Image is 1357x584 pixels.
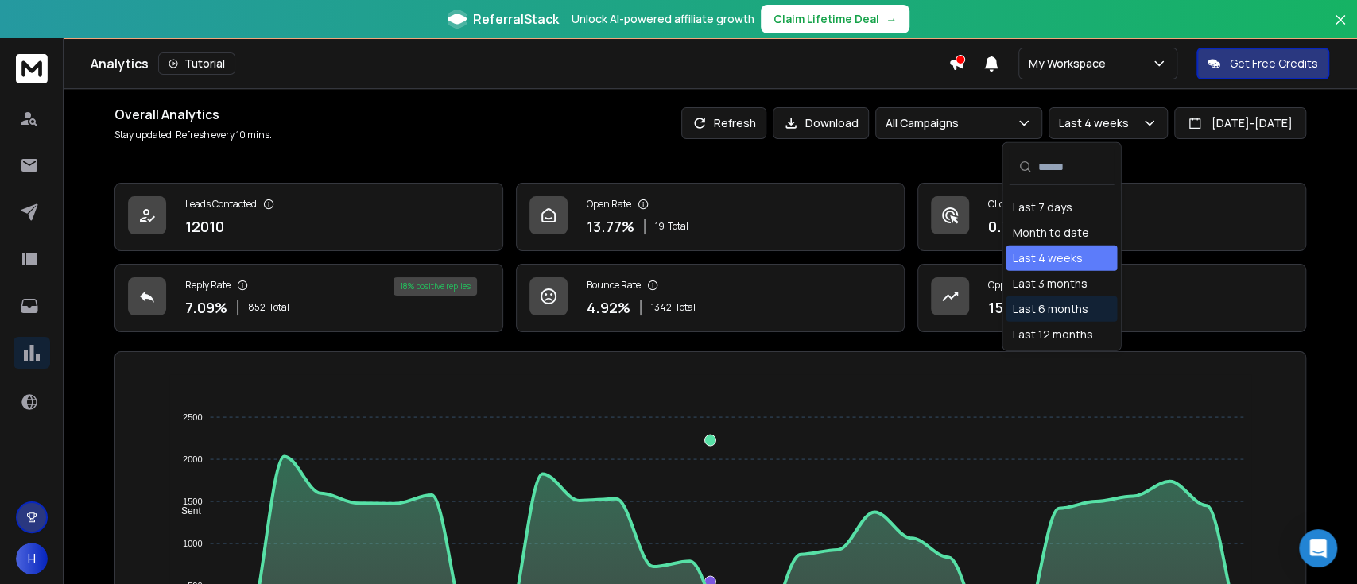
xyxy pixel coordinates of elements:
a: Leads Contacted12010 [114,183,503,251]
div: Analytics [91,52,948,75]
p: Leads Contacted [185,198,257,211]
div: 18 % positive replies [394,277,477,296]
h1: Overall Analytics [114,105,272,124]
span: Total [668,220,688,233]
p: Click Rate [988,198,1030,211]
span: ReferralStack [473,10,559,29]
button: H [16,543,48,574]
button: Get Free Credits [1196,48,1329,79]
tspan: 1500 [183,497,202,506]
p: 0.72 % [988,215,1031,238]
p: My Workspace [1029,56,1112,72]
span: → [886,11,897,27]
div: Last 3 months [1012,276,1087,292]
p: All Campaigns [886,115,965,131]
p: 12010 [185,215,224,238]
div: Month to date [1012,225,1088,241]
button: [DATE]-[DATE] [1174,107,1306,139]
p: 13.77 % [587,215,634,238]
div: Last 12 months [1012,327,1092,342]
div: Last 6 months [1012,301,1088,317]
button: Claim Lifetime Deal→ [761,5,909,33]
div: Last 4 weeks [1012,250,1082,266]
button: Close banner [1330,10,1351,48]
a: Reply Rate7.09%852Total18% positive replies [114,264,503,332]
p: Reply Rate [185,279,231,292]
p: Refresh [714,115,756,131]
p: 156 [988,296,1012,319]
span: 852 [248,301,266,314]
p: Open Rate [587,198,631,211]
p: Last 4 weeks [1059,115,1135,131]
p: Bounce Rate [587,279,641,292]
span: 1342 [651,301,672,314]
p: 4.92 % [587,296,630,319]
p: Download [805,115,859,131]
tspan: 2500 [183,412,202,422]
span: 19 [655,220,665,233]
p: Opportunities [988,279,1048,292]
div: Open Intercom Messenger [1299,529,1337,567]
span: Total [269,301,289,314]
p: Stay updated! Refresh every 10 mins. [114,129,272,141]
div: Last 7 days [1012,199,1072,215]
tspan: 2000 [183,454,202,464]
p: 7.09 % [185,296,227,319]
p: Get Free Credits [1230,56,1318,72]
a: Bounce Rate4.92%1342Total [516,264,905,332]
button: Download [773,107,869,139]
button: Tutorial [158,52,235,75]
button: Refresh [681,107,766,139]
tspan: 1000 [183,539,202,548]
a: Opportunities156$31470 [917,264,1306,332]
p: Unlock AI-powered affiliate growth [572,11,754,27]
a: Click Rate0.72%1Total [917,183,1306,251]
span: Total [675,301,696,314]
a: Open Rate13.77%19Total [516,183,905,251]
span: Sent [169,505,201,516]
